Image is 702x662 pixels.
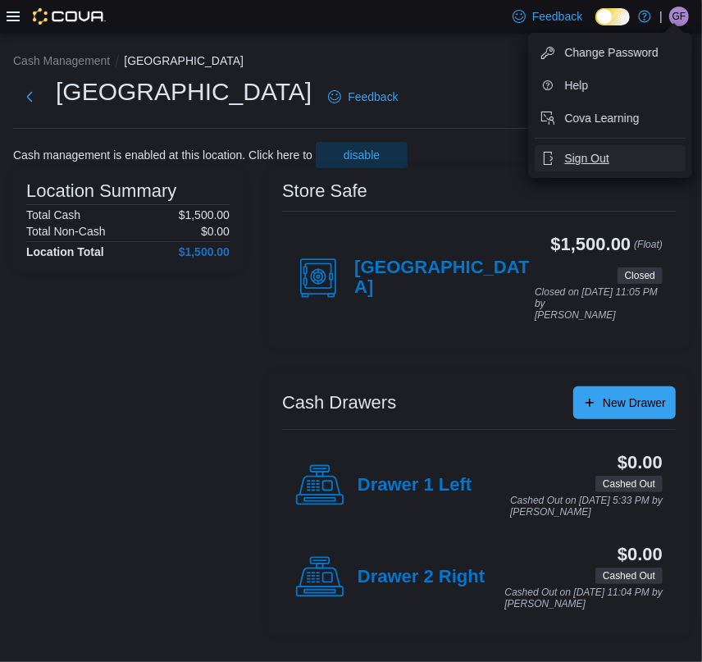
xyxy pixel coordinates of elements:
[124,54,244,67] button: [GEOGRAPHIC_DATA]
[625,268,655,283] span: Closed
[659,7,663,26] p: |
[603,568,655,583] span: Cashed Out
[564,150,609,167] span: Sign Out
[321,80,404,113] a: Feedback
[618,453,663,473] h3: $0.00
[595,476,663,492] span: Cashed Out
[13,54,110,67] button: Cash Management
[669,7,689,26] div: Greg Ferreira
[348,89,398,105] span: Feedback
[358,567,485,588] h4: Drawer 2 Right
[603,395,666,411] span: New Drawer
[564,110,639,126] span: Cova Learning
[603,477,655,491] span: Cashed Out
[618,545,663,564] h3: $0.00
[354,258,535,299] h4: [GEOGRAPHIC_DATA]
[179,208,230,221] p: $1,500.00
[179,245,230,258] h4: $1,500.00
[26,208,80,221] h6: Total Cash
[595,8,630,25] input: Dark Mode
[201,225,230,238] p: $0.00
[551,235,631,254] h3: $1,500.00
[535,287,663,321] p: Closed on [DATE] 11:05 PM by [PERSON_NAME]
[535,39,686,66] button: Change Password
[282,181,367,201] h3: Store Safe
[535,72,686,98] button: Help
[56,75,312,108] h1: [GEOGRAPHIC_DATA]
[33,8,106,25] img: Cova
[344,147,380,163] span: disable
[510,495,663,518] p: Cashed Out on [DATE] 5:33 PM by [PERSON_NAME]
[282,393,396,413] h3: Cash Drawers
[13,148,312,162] p: Cash management is enabled at this location. Click here to
[634,235,663,264] p: (Float)
[564,77,588,94] span: Help
[13,80,46,113] button: Next
[13,53,689,72] nav: An example of EuiBreadcrumbs
[532,8,582,25] span: Feedback
[316,142,408,168] button: disable
[535,145,686,171] button: Sign Out
[504,587,663,609] p: Cashed Out on [DATE] 11:04 PM by [PERSON_NAME]
[26,225,106,238] h6: Total Non-Cash
[595,25,596,26] span: Dark Mode
[26,245,104,258] h4: Location Total
[573,386,676,419] button: New Drawer
[358,475,472,496] h4: Drawer 1 Left
[26,181,176,201] h3: Location Summary
[672,7,686,26] span: GF
[535,105,686,131] button: Cova Learning
[595,568,663,584] span: Cashed Out
[564,44,658,61] span: Change Password
[618,267,663,284] span: Closed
